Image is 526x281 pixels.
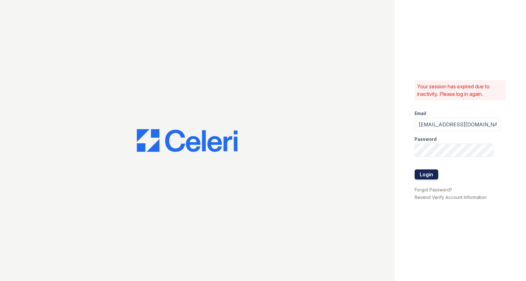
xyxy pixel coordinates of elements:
a: Resend Verify Account Information [415,195,487,200]
p: Your session has expired due to inactivity. Please log in again. [417,83,503,98]
button: Login [415,169,438,179]
img: CE_Logo_Blue-a8612792a0a2168367f1c8372b55b34899dd931a85d93a1a3d3e32e68fde9ad4.png [137,129,238,152]
label: Password [415,136,437,142]
a: Forgot Password? [415,187,452,192]
label: Email [415,110,426,117]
